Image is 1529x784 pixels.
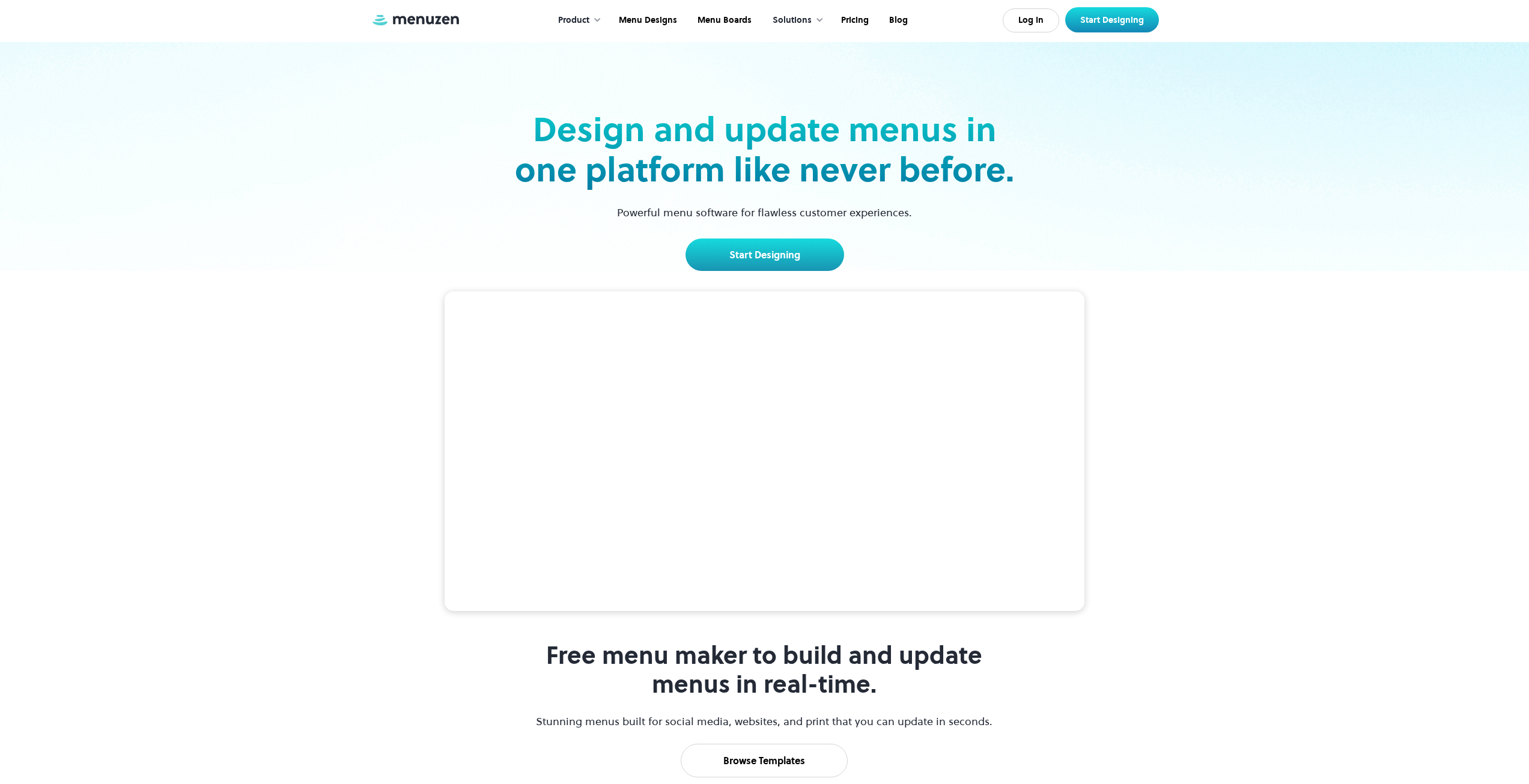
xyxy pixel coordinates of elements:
[685,239,844,271] a: Start Designing
[1003,8,1059,32] a: Log In
[830,2,878,39] a: Pricing
[546,2,607,39] div: Product
[878,2,917,39] a: Blog
[1065,7,1159,32] a: Start Designing
[686,2,761,39] a: Menu Boards
[761,2,830,39] div: Solutions
[535,641,994,699] h1: Free menu maker to build and update menus in real-time.
[681,744,848,777] a: Browse Templates
[535,713,994,729] p: Stunning menus built for social media, websites, and print that you can update in seconds.
[602,204,927,220] p: Powerful menu software for flawless customer experiences.
[511,109,1018,190] h2: Design and update menus in one platform like never before.
[558,14,589,27] div: Product
[607,2,686,39] a: Menu Designs
[773,14,812,27] div: Solutions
